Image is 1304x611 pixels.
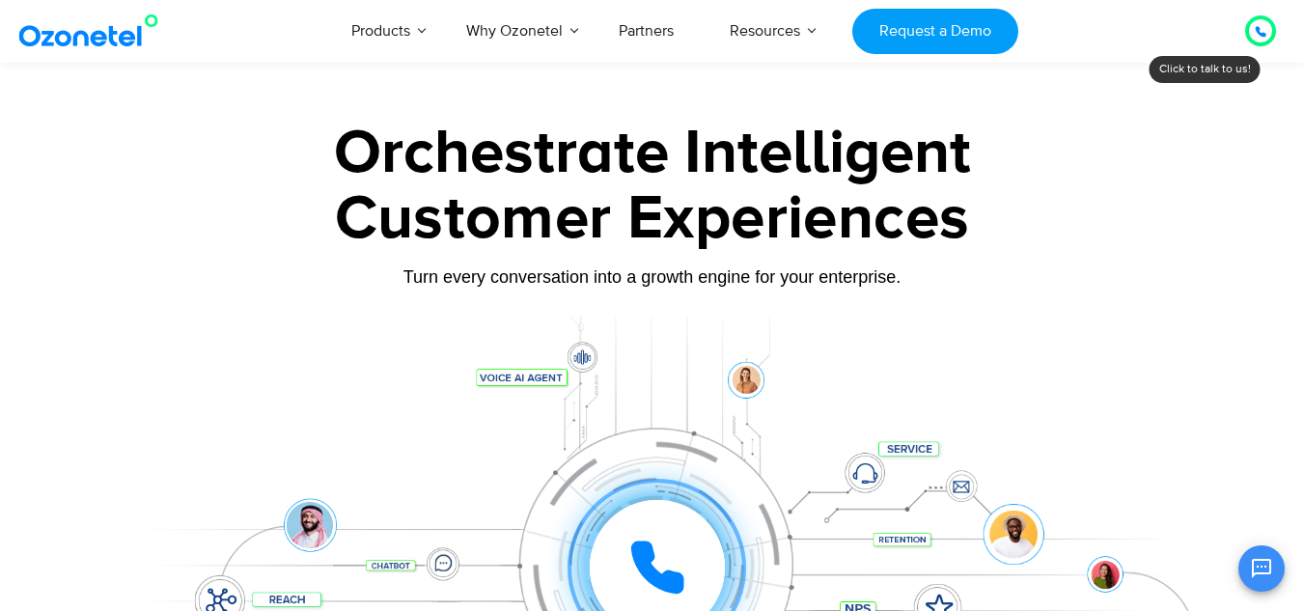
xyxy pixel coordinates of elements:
button: Open chat [1238,545,1285,592]
div: Turn every conversation into a growth engine for your enterprise. [49,266,1256,288]
a: Request a Demo [852,9,1017,54]
div: Customer Experiences [49,173,1256,265]
div: Orchestrate Intelligent [49,123,1256,184]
